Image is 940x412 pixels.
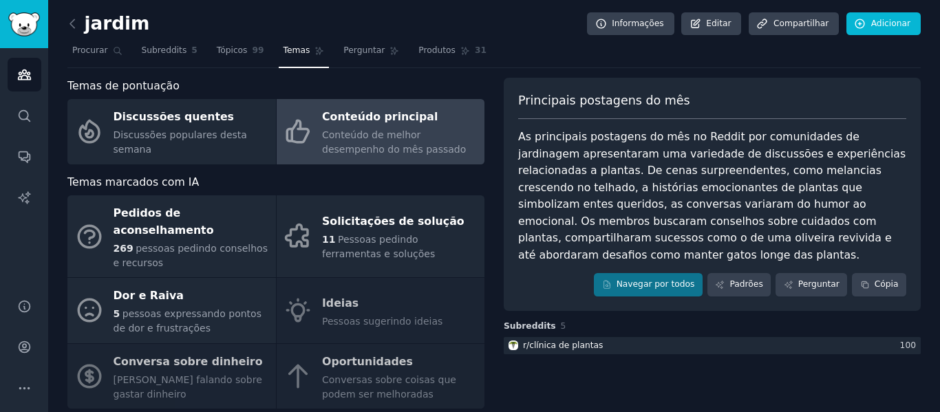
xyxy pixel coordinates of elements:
a: Discussões quentesDiscussões populares desta semana [67,99,276,164]
a: Pedidos de aconselhamento269​​pessoas pedindo conselhos e recursos [67,195,276,277]
font: Compartilhar [773,19,829,28]
font: clínica de plantas [529,340,603,350]
font: 99 [253,45,264,55]
font: Informações [612,19,664,28]
font: Perguntar [343,45,385,55]
font: Discussões quentes [114,110,234,123]
button: Cópia [852,273,906,296]
a: Subreddits5 [137,40,202,68]
font: Procurar [72,45,108,55]
font: pessoas expressando pontos de dor e frustrações [114,308,261,334]
a: Informações [587,12,674,36]
font: Padrões [729,279,762,289]
font: Pedidos de aconselhamento [114,206,214,237]
font: Subreddits [142,45,187,55]
a: Compartilhar [749,12,839,36]
font: Principais postagens do mês [518,94,690,107]
font: 31 [475,45,487,55]
font: Subreddits [504,321,556,331]
a: Temas [279,40,330,68]
font: Navegar por todos [617,279,695,289]
font: Temas de pontuação [67,79,180,92]
a: Dor e Raiva5pessoas expressando pontos de dor e frustrações [67,278,276,343]
a: Solicitações de solução11Pessoas pedindo ferramentas e soluções [277,195,485,277]
font: Temas [284,45,310,55]
font: Solicitações de solução [322,215,464,228]
font: As principais postagens do mês no Reddit por comunidades de jardinagem apresentaram uma variedade... [518,130,909,261]
font: Perguntar [798,279,840,289]
a: Padrões [707,273,771,296]
font: Editar [706,19,731,28]
font: Conteúdo principal [322,110,438,123]
font: 269 [114,243,133,254]
a: Adicionar [846,12,921,36]
font: 5 [191,45,197,55]
a: Procurar [67,40,127,68]
font: Produtos [418,45,456,55]
a: Navegar por todos [594,273,703,296]
img: clínica de plantas [509,340,518,350]
a: Perguntar [339,40,404,68]
font: Temas marcados com IA [67,175,199,188]
font: Conteúdo de melhor desempenho do mês passado [322,129,466,155]
a: Editar [681,12,741,36]
font: r/ [523,340,529,350]
a: Conteúdo principalConteúdo de melhor desempenho do mês passado [277,99,485,164]
font: Tópicos [217,45,248,55]
font: ​​pessoas pedindo conselhos e recursos [114,243,268,268]
font: jardim [85,13,150,34]
font: Cópia [875,279,899,289]
img: Logotipo do GummySearch [8,12,40,36]
a: Tópicos99 [212,40,269,68]
font: Pessoas pedindo ferramentas e soluções [322,234,435,259]
font: Adicionar [871,19,910,28]
a: clínica de plantasr/clínica de plantas100 [504,337,921,354]
font: 11 [322,234,335,245]
font: Dor e Raiva [114,289,184,302]
font: Discussões populares desta semana [114,129,247,155]
font: 5 [561,321,566,331]
font: 5 [114,308,120,319]
a: Perguntar [776,273,847,296]
a: Produtos31 [414,40,491,68]
font: 100 [900,340,916,350]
